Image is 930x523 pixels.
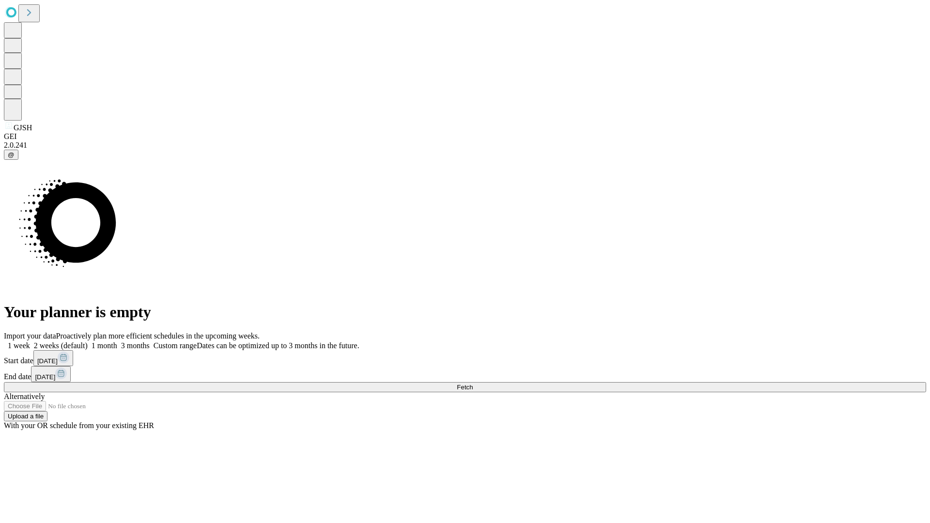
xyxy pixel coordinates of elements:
button: [DATE] [31,366,71,382]
span: Proactively plan more efficient schedules in the upcoming weeks. [56,332,260,340]
div: 2.0.241 [4,141,926,150]
span: With your OR schedule from your existing EHR [4,421,154,430]
span: [DATE] [37,357,58,365]
span: GJSH [14,123,32,132]
span: [DATE] [35,373,55,381]
button: @ [4,150,18,160]
span: 1 month [92,341,117,350]
button: Upload a file [4,411,47,421]
span: Import your data [4,332,56,340]
span: @ [8,151,15,158]
span: 2 weeks (default) [34,341,88,350]
span: 3 months [121,341,150,350]
div: End date [4,366,926,382]
span: Fetch [457,384,473,391]
div: Start date [4,350,926,366]
span: Alternatively [4,392,45,400]
span: Dates can be optimized up to 3 months in the future. [197,341,359,350]
button: Fetch [4,382,926,392]
span: Custom range [154,341,197,350]
button: [DATE] [33,350,73,366]
div: GEI [4,132,926,141]
span: 1 week [8,341,30,350]
h1: Your planner is empty [4,303,926,321]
